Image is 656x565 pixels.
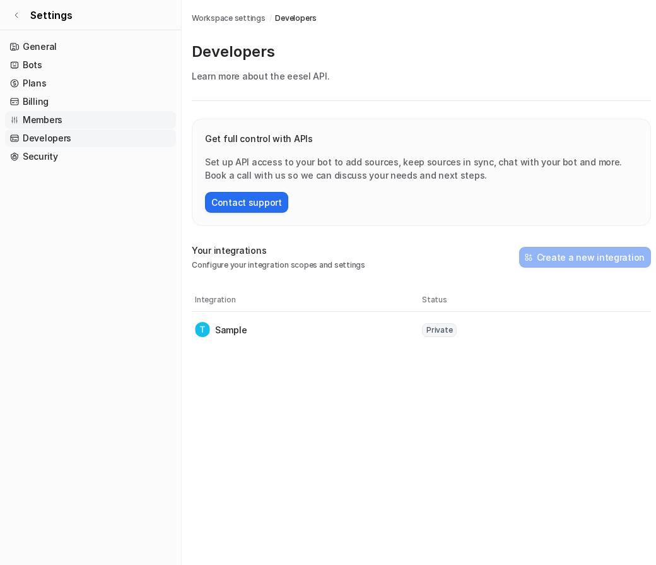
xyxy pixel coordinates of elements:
a: Developers [5,129,176,147]
a: Bots [5,56,176,74]
span: Private [422,323,457,337]
th: Integration [194,294,421,306]
a: Workspace settings [192,13,266,24]
a: Members [5,111,176,129]
h2: Create a new integration [537,251,645,264]
th: Status [421,294,648,306]
a: Security [5,148,176,165]
p: Developers [192,42,651,62]
a: Plans [5,74,176,92]
span: Settings [30,8,73,23]
p: Configure your integration scopes and settings [192,259,365,271]
a: Developers [275,13,317,24]
a: eesel API [287,71,327,81]
p: Get full control with APIs [205,132,638,145]
p: Set up API access to your bot to add sources, keep sources in sync, chat with your bot and more. ... [205,155,638,182]
p: Sample [215,323,247,336]
a: General [5,38,176,56]
p: Your integrations [192,244,365,257]
button: Contact support [205,192,288,213]
button: Create a new integration [519,247,651,268]
a: Billing [5,93,176,110]
span: / [269,13,272,24]
span: Learn more about the . [192,71,329,81]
